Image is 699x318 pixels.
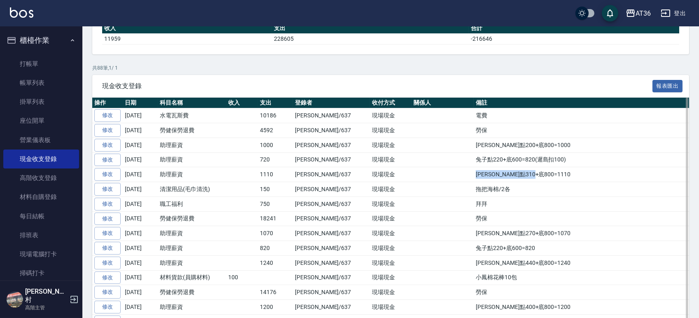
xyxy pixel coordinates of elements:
td: [PERSON_NAME]/637 [293,285,370,300]
th: 收付方式 [370,98,411,108]
td: 228605 [272,33,469,44]
td: 150 [258,182,293,197]
a: 座位開單 [3,111,79,130]
td: [DATE] [123,138,158,152]
div: AT36 [636,8,651,19]
a: 修改 [94,301,121,313]
td: 1110 [258,167,293,182]
td: 助理薪資 [158,241,227,256]
td: [PERSON_NAME]點440+底800=1240 [474,255,689,270]
td: [PERSON_NAME]/637 [293,270,370,285]
td: 勞健保勞退費 [158,211,227,226]
td: 拖把海棉/2各 [474,182,689,197]
a: 掃碼打卡 [3,264,79,283]
a: 修改 [94,139,121,152]
td: 勞保 [474,285,689,300]
th: 科目名稱 [158,98,227,108]
button: 櫃檯作業 [3,30,79,51]
td: 現場現金 [370,196,411,211]
th: 操作 [92,98,123,108]
button: AT36 [622,5,654,22]
a: 修改 [94,213,121,225]
td: 助理薪資 [158,138,227,152]
td: -216646 [469,33,679,44]
td: [PERSON_NAME]點400+底800=1200 [474,300,689,315]
a: 材料自購登錄 [3,187,79,206]
td: 4592 [258,123,293,138]
td: 助理薪資 [158,167,227,182]
td: 助理薪資 [158,300,227,315]
td: [DATE] [123,108,158,123]
td: 勞保 [474,211,689,226]
td: 1000 [258,138,293,152]
button: 登出 [657,6,689,21]
td: [PERSON_NAME]/637 [293,123,370,138]
td: 電費 [474,108,689,123]
td: 現場現金 [370,152,411,167]
th: 備註 [474,98,689,108]
td: 現場現金 [370,226,411,241]
td: 助理薪資 [158,152,227,167]
td: [DATE] [123,123,158,138]
p: 共 88 筆, 1 / 1 [92,64,689,72]
td: 拜拜 [474,196,689,211]
th: 支出 [258,98,293,108]
td: 11959 [102,33,272,44]
td: 現場現金 [370,211,411,226]
td: 720 [258,152,293,167]
td: 小鳳棉花棒10包 [474,270,689,285]
td: [PERSON_NAME]點200+底800=1000 [474,138,689,152]
th: 收入 [227,98,258,108]
a: 修改 [94,109,121,122]
td: [DATE] [123,300,158,315]
td: 兔子點220+底600=820(遲島扣100) [474,152,689,167]
td: [PERSON_NAME]/637 [293,182,370,197]
td: 750 [258,196,293,211]
td: 現場現金 [370,300,411,315]
td: 材料貨款(員購材料) [158,270,227,285]
td: 現場現金 [370,241,411,256]
td: [DATE] [123,182,158,197]
a: 帳單列表 [3,73,79,92]
a: 報表匯出 [652,82,683,89]
td: [PERSON_NAME]/637 [293,255,370,270]
td: [DATE] [123,255,158,270]
td: [DATE] [123,270,158,285]
td: [DATE] [123,211,158,226]
td: [PERSON_NAME]點270+底800=1070 [474,226,689,241]
a: 現場電腦打卡 [3,245,79,264]
td: 現場現金 [370,138,411,152]
a: 高階收支登錄 [3,168,79,187]
a: 修改 [94,168,121,181]
td: 兔子點220+底600=820 [474,241,689,256]
th: 登錄者 [293,98,370,108]
a: 營業儀表板 [3,131,79,150]
td: 勞保 [474,123,689,138]
span: 現金收支登錄 [102,82,652,90]
td: 現場現金 [370,270,411,285]
a: 修改 [94,183,121,196]
a: 現金收支登錄 [3,150,79,168]
td: [DATE] [123,167,158,182]
td: [PERSON_NAME]/637 [293,152,370,167]
button: 報表匯出 [652,80,683,93]
td: [PERSON_NAME]/637 [293,138,370,152]
button: save [602,5,618,21]
a: 掛單列表 [3,92,79,111]
a: 修改 [94,242,121,255]
td: [DATE] [123,241,158,256]
td: 1200 [258,300,293,315]
a: 修改 [94,227,121,240]
td: 100 [227,270,258,285]
td: 現場現金 [370,167,411,182]
a: 修改 [94,124,121,137]
td: 水電瓦斯費 [158,108,227,123]
a: 修改 [94,286,121,299]
a: 修改 [94,271,121,284]
img: Person [7,291,23,308]
td: 14176 [258,285,293,300]
td: [PERSON_NAME]/637 [293,167,370,182]
td: 勞健保勞退費 [158,285,227,300]
td: 現場現金 [370,182,411,197]
a: 修改 [94,154,121,166]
